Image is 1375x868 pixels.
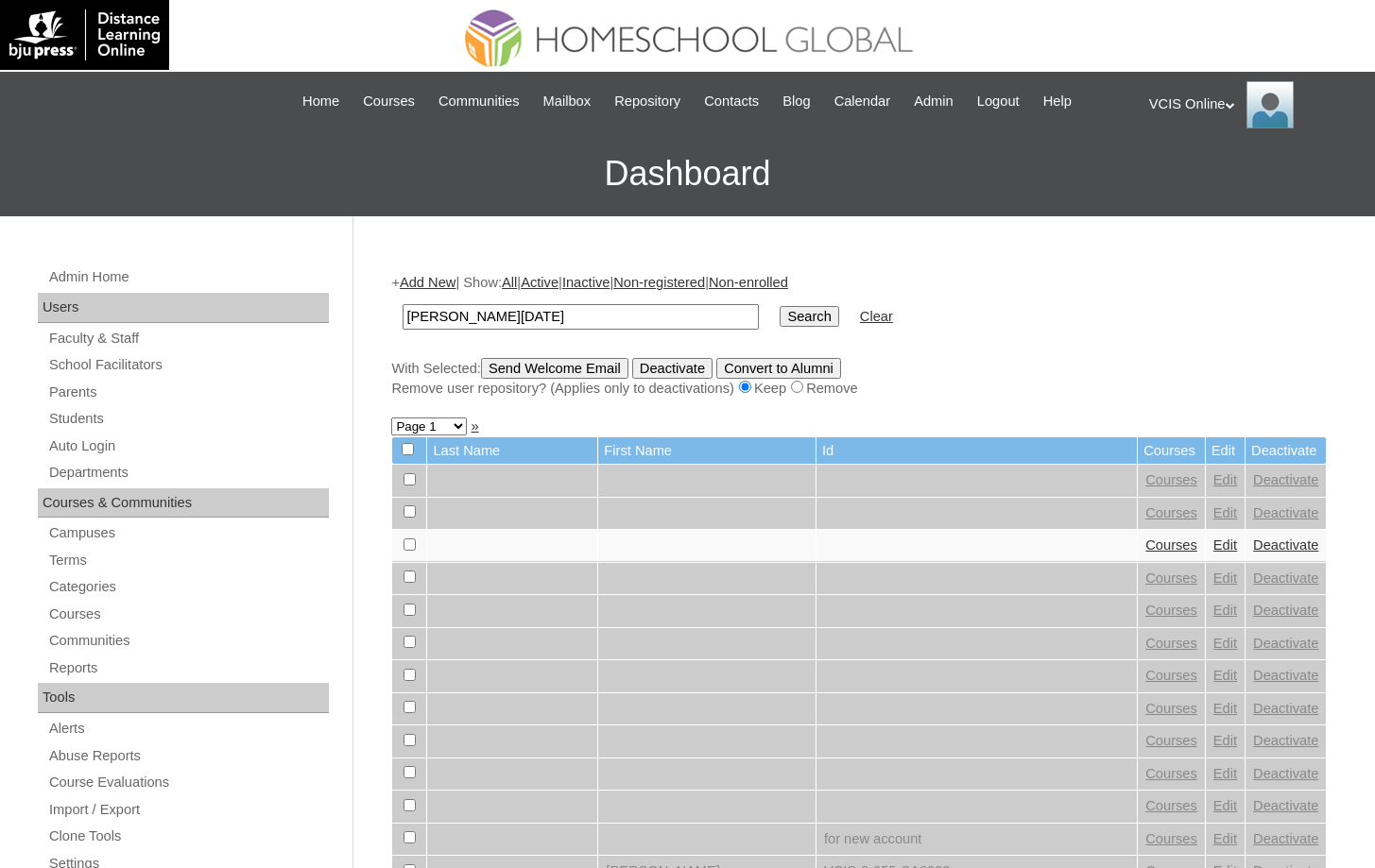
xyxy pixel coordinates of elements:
div: With Selected: [391,358,1327,399]
a: Deactivate [1253,603,1318,618]
a: Admin [904,91,963,112]
span: Calendar [834,91,890,112]
a: Edit [1213,766,1237,781]
span: Admin [914,91,954,112]
div: Courses & Communities [38,488,329,519]
a: Deactivate [1253,733,1318,748]
a: Courses [1145,831,1197,846]
a: Edit [1213,733,1237,748]
td: Deactivate [1246,437,1326,465]
input: Deactivate [632,358,713,379]
div: Users [38,293,329,323]
a: Deactivate [1253,570,1318,586]
a: Non-registered [613,275,705,290]
a: Edit [1213,603,1237,618]
span: Communities [438,91,520,112]
td: Edit [1206,437,1245,465]
a: Edit [1213,636,1237,651]
div: VCIS Online [1149,81,1356,128]
a: Logout [968,91,1029,112]
a: Edit [1213,505,1237,520]
a: Clear [860,309,893,324]
a: Mailbox [534,91,601,112]
a: Deactivate [1253,798,1318,813]
input: Send Welcome Email [481,358,628,379]
a: Active [521,275,559,290]
h3: Dashboard [9,131,1366,216]
a: Auto Login [47,434,329,458]
a: Students [47,407,329,431]
a: Non-enrolled [709,275,788,290]
a: Departments [47,461,329,485]
input: Search [403,304,759,330]
a: Courses [1145,505,1197,520]
a: Clone Tools [47,825,329,848]
a: Deactivate [1253,668,1318,683]
span: Courses [363,91,415,112]
a: Edit [1213,570,1237,586]
a: All [502,275,517,290]
a: Communities [429,91,529,112]
a: Deactivate [1253,766,1318,781]
a: Edit [1213,668,1237,683]
a: School Facilitators [47,353,329,377]
a: Deactivate [1253,701,1318,716]
a: Inactive [562,275,610,290]
a: Reports [47,656,329,680]
a: Edit [1213,472,1237,487]
a: Deactivate [1253,831,1318,846]
span: Mailbox [543,91,592,112]
a: Courses [1145,636,1197,651]
a: Deactivate [1253,505,1318,520]
a: Faculty & Staff [47,327,329,350]
a: Courses [1145,668,1197,683]
a: Course Evaluations [47,771,329,794]
a: Courses [1145,570,1197,586]
a: Courses [1145,798,1197,813]
img: logo-white.png [9,9,160,60]
a: Courses [1145,733,1197,748]
div: Remove user repository? (Applies only to deactivations) Keep Remove [391,379,1327,399]
a: Campuses [47,521,329,545]
a: Help [1034,91,1081,112]
span: Blog [782,91,810,112]
a: Courses [1145,766,1197,781]
a: Communities [47,629,329,653]
a: Blog [773,91,819,112]
a: Edit [1213,537,1237,553]
span: Contacts [704,91,759,112]
a: Edit [1213,831,1237,846]
a: Repository [605,91,690,112]
a: Abuse Reports [47,744,329,768]
a: Deactivate [1253,537,1318,553]
span: Home [302,91,339,112]
a: Contacts [695,91,768,112]
a: Courses [1145,472,1197,487]
a: Deactivate [1253,472,1318,487]
a: Import / Export [47,798,329,822]
a: Categories [47,575,329,599]
a: Deactivate [1253,636,1318,651]
span: Repository [614,91,680,112]
div: + | Show: | | | | [391,273,1327,398]
a: Home [293,91,349,112]
a: » [471,418,478,434]
td: for new account [816,824,1137,856]
a: Admin Home [47,265,329,289]
a: Courses [47,603,329,626]
img: VCIS Online Admin [1246,81,1294,128]
span: Help [1043,91,1072,112]
td: Id [816,437,1137,465]
a: Courses [353,91,424,112]
td: Last Name [427,437,597,465]
input: Convert to Alumni [716,358,841,379]
td: First Name [598,437,816,465]
div: Tools [38,683,329,713]
input: Search [780,306,838,327]
a: Alerts [47,717,329,740]
a: Courses [1145,537,1197,553]
a: Courses [1145,603,1197,618]
span: Logout [977,91,1020,112]
a: Edit [1213,798,1237,813]
a: Add New [400,275,455,290]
